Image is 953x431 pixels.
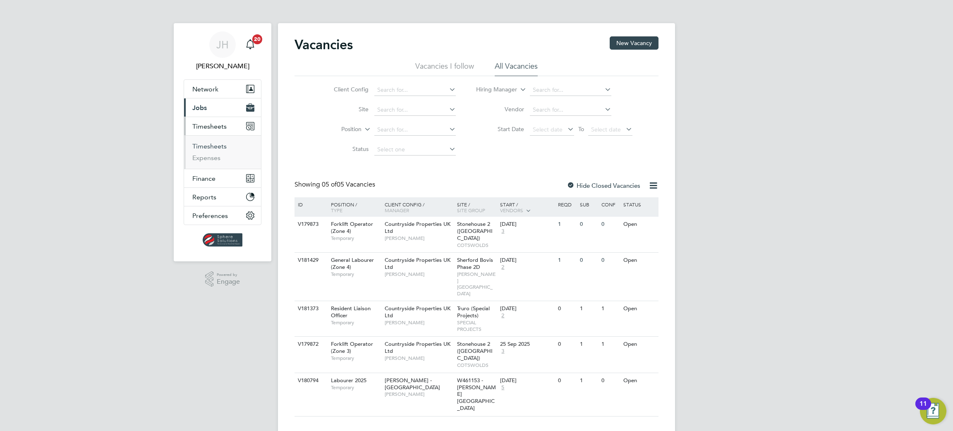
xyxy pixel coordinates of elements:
[457,377,496,412] span: W461153 - [PERSON_NAME][GEOGRAPHIC_DATA]
[476,125,524,133] label: Start Date
[578,337,599,352] div: 1
[457,319,496,332] span: SPECIAL PROJECTS
[295,36,353,53] h2: Vacancies
[192,142,227,150] a: Timesheets
[591,126,621,133] span: Select date
[331,235,381,242] span: Temporary
[192,212,228,220] span: Preferences
[184,31,261,71] a: JH[PERSON_NAME]
[331,319,381,326] span: Temporary
[500,312,505,319] span: 2
[621,197,657,211] div: Status
[599,197,621,211] div: Conf
[374,104,456,116] input: Search for...
[385,207,409,213] span: Manager
[184,188,261,206] button: Reports
[500,305,554,312] div: [DATE]
[599,217,621,232] div: 0
[296,373,325,388] div: V180794
[457,242,496,249] span: COTSWOLDS
[184,98,261,117] button: Jobs
[530,104,611,116] input: Search for...
[331,377,366,384] span: Labourer 2025
[331,207,342,213] span: Type
[374,84,456,96] input: Search for...
[385,256,450,271] span: Countryside Properties UK Ltd
[322,180,375,189] span: 05 Vacancies
[331,340,373,354] span: Forklift Operator (Zone 3)
[457,305,490,319] span: Truro (Special Projects)
[457,207,485,213] span: Site Group
[599,337,621,352] div: 1
[578,197,599,211] div: Sub
[184,135,261,169] div: Timesheets
[192,122,227,130] span: Timesheets
[217,271,240,278] span: Powered by
[217,278,240,285] span: Engage
[556,217,577,232] div: 1
[621,337,657,352] div: Open
[331,271,381,278] span: Temporary
[192,85,218,93] span: Network
[457,256,493,271] span: Sherford Bovis Phase 2D
[192,175,216,182] span: Finance
[331,355,381,362] span: Temporary
[500,207,523,213] span: Vendors
[599,301,621,316] div: 1
[192,193,216,201] span: Reports
[556,301,577,316] div: 0
[599,373,621,388] div: 0
[599,253,621,268] div: 0
[610,36,658,50] button: New Vacancy
[205,271,240,287] a: Powered byEngage
[385,340,450,354] span: Countryside Properties UK Ltd
[174,23,271,261] nav: Main navigation
[385,305,450,319] span: Countryside Properties UK Ltd
[385,355,453,362] span: [PERSON_NAME]
[457,220,493,242] span: Stonehouse 2 ([GEOGRAPHIC_DATA])
[385,235,453,242] span: [PERSON_NAME]
[374,124,456,136] input: Search for...
[533,126,563,133] span: Select date
[556,337,577,352] div: 0
[556,373,577,388] div: 0
[184,80,261,98] button: Network
[331,256,374,271] span: General Labourer (Zone 4)
[578,373,599,388] div: 1
[500,228,505,235] span: 3
[321,105,369,113] label: Site
[556,197,577,211] div: Reqd
[500,348,505,355] span: 3
[500,377,554,384] div: [DATE]
[495,61,538,76] li: All Vacancies
[242,31,259,58] a: 20
[385,319,453,326] span: [PERSON_NAME]
[500,264,505,271] span: 2
[321,86,369,93] label: Client Config
[385,271,453,278] span: [PERSON_NAME]
[184,206,261,225] button: Preferences
[556,253,577,268] div: 1
[184,233,261,247] a: Go to home page
[920,398,946,424] button: Open Resource Center, 11 new notifications
[919,404,927,414] div: 11
[385,220,450,235] span: Countryside Properties UK Ltd
[415,61,474,76] li: Vacancies I follow
[457,271,496,297] span: [PERSON_NAME][GEOGRAPHIC_DATA]
[621,373,657,388] div: Open
[192,154,220,162] a: Expenses
[500,384,505,391] span: 5
[383,197,455,217] div: Client Config /
[567,182,640,189] label: Hide Closed Vacancies
[576,124,587,134] span: To
[385,391,453,397] span: [PERSON_NAME]
[321,145,369,153] label: Status
[578,253,599,268] div: 0
[500,221,554,228] div: [DATE]
[457,362,496,369] span: COTSWOLDS
[498,197,556,218] div: Start /
[578,301,599,316] div: 1
[578,217,599,232] div: 0
[374,144,456,156] input: Select one
[457,340,493,362] span: Stonehouse 2 ([GEOGRAPHIC_DATA])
